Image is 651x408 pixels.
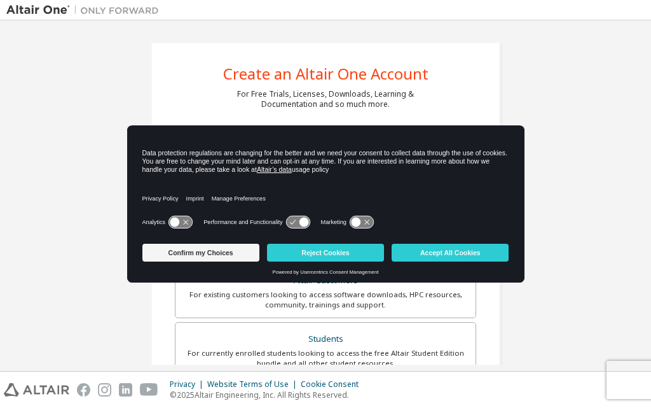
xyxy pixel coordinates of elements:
div: For currently enrolled students looking to access the free Altair Student Edition bundle and all ... [183,348,468,369]
div: Create an Altair One Account [223,66,428,81]
div: Website Terms of Use [207,379,301,390]
img: linkedin.svg [119,383,132,397]
img: youtube.svg [140,383,158,397]
div: Cookie Consent [301,379,366,390]
p: © 2025 Altair Engineering, Inc. All Rights Reserved. [170,390,366,400]
img: altair_logo.svg [4,383,69,397]
div: For existing customers looking to access software downloads, HPC resources, community, trainings ... [183,290,468,310]
div: Privacy [170,379,207,390]
img: facebook.svg [77,383,90,397]
div: Students [183,330,468,348]
img: instagram.svg [98,383,111,397]
div: For Free Trials, Licenses, Downloads, Learning & Documentation and so much more. [237,89,414,109]
img: Altair One [6,4,165,17]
